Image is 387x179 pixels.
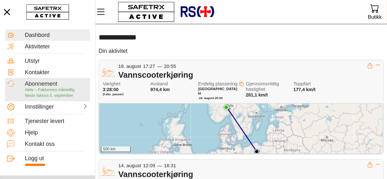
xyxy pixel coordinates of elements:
font: Utstyr [25,58,40,64]
img: RescueLogo.png [180,2,215,22]
font: 500 km [103,147,116,151]
font: 974,4 km [151,87,170,92]
font: Endelig plassering [198,81,238,86]
font: Tjenester levert [25,118,64,124]
font: Toppfart [293,81,311,86]
font: Neste faktura 5. september [25,93,73,98]
font: Logg ut [25,155,44,161]
font: 18. august 20:55 [199,96,223,100]
font: Vannscooterkjøring [118,170,193,179]
font: 14. august [118,163,141,168]
font: Dashbord [25,32,50,38]
font: Hjelp [25,129,38,136]
img: ContactUs.svg [7,140,15,148]
font: Aktiv – Faktureres månedlig [25,88,74,92]
font: — [157,63,162,69]
img: PathStart.svg [254,149,260,154]
font: Butikk [368,14,382,20]
font: — [157,163,162,168]
font: 20:55 [164,63,176,69]
button: Utvide [376,63,380,67]
font: Innstillinger [25,104,54,110]
font: Kontakt oss [25,141,55,147]
font: 177,4 km/t [293,87,316,92]
img: PathEnd.svg [223,104,229,110]
img: Equipment.svg [7,57,15,65]
font: Din aktivitet [99,48,128,54]
img: Help.svg [7,129,15,137]
button: Meny [95,5,111,18]
font: 16:31 [164,163,176,168]
font: 17:27 [143,63,155,69]
img: Subscription.svg [7,80,15,88]
img: Activities.svg [7,43,15,50]
font: Avstand [151,81,168,86]
font: . [198,96,199,100]
font: Aktiviteter [25,43,50,50]
font: Vannscooterkjøring [118,70,193,79]
font: 281,1 km/t [246,92,268,97]
font: 12:09 [143,163,155,168]
font: 18. august [118,63,141,69]
button: Utvide [376,162,380,167]
img: JET_SKIING.svg [101,163,115,178]
font: 3:28:00 [103,87,119,92]
font: (f.eks. pauser) [103,92,123,96]
font: Gjennomsnittlig hastighet [246,81,279,92]
font: Kontakter [25,69,49,75]
font: [GEOGRAPHIC_DATA] kl [198,87,238,95]
font: Abonnement [25,81,57,87]
font: Varighet [103,81,120,86]
img: JET_SKIING.svg [101,64,115,79]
